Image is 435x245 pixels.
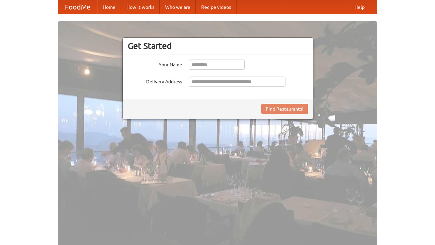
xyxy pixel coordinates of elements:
[160,0,196,14] a: Who we are
[261,104,308,114] button: Find Restaurants!
[97,0,121,14] a: Home
[58,0,97,14] a: FoodMe
[128,41,308,51] h3: Get Started
[121,0,160,14] a: How it works
[128,60,182,68] label: Your Name
[196,0,237,14] a: Recipe videos
[128,77,182,85] label: Delivery Address
[349,0,370,14] a: Help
